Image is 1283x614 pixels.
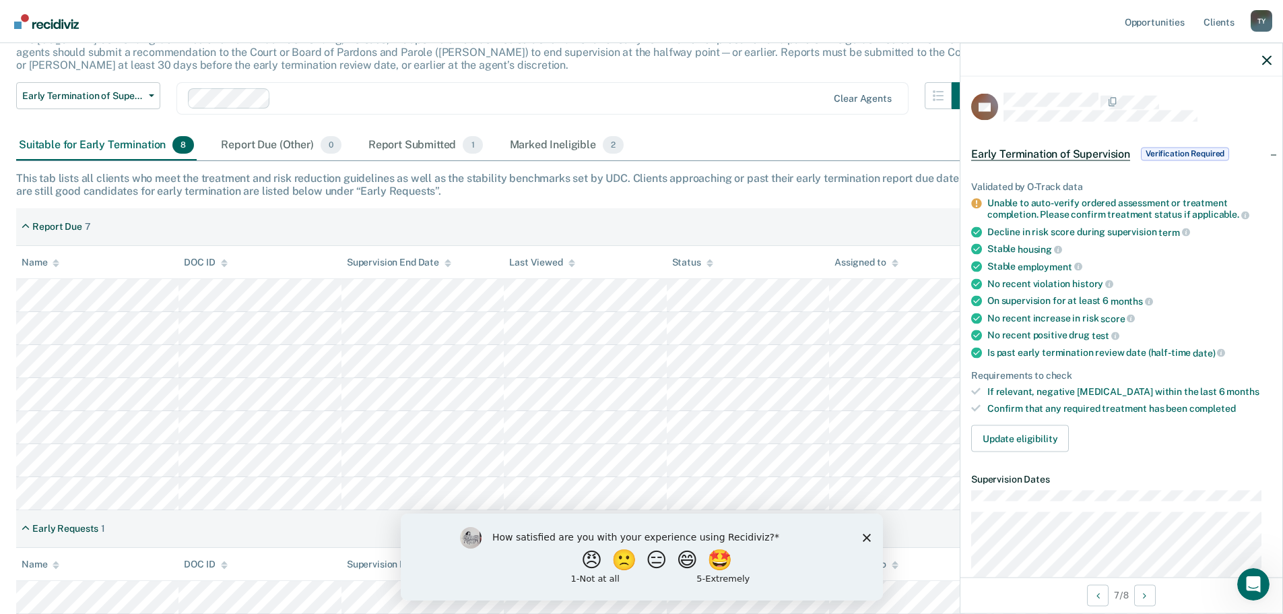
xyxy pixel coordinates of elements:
[971,147,1130,160] span: Early Termination of Supervision
[834,93,891,104] div: Clear agents
[218,131,343,160] div: Report Due (Other)
[366,131,486,160] div: Report Submitted
[987,260,1272,272] div: Stable
[14,14,79,29] img: Recidiviz
[971,425,1069,452] button: Update eligibility
[1251,10,1272,32] button: Profile dropdown button
[1141,147,1229,160] span: Verification Required
[1087,584,1109,606] button: Previous Opportunity
[172,136,194,154] span: 8
[1193,347,1225,358] span: date)
[1237,568,1270,601] iframe: Intercom live chat
[1100,313,1135,324] span: score
[1226,386,1259,397] span: months
[22,257,59,268] div: Name
[22,559,59,570] div: Name
[834,257,898,268] div: Assigned to
[1158,226,1189,237] span: term
[32,221,82,233] div: Report Due
[347,559,451,570] div: Supervision End Date
[603,136,624,154] span: 2
[960,132,1282,175] div: Early Termination of SupervisionVerification Required
[463,136,482,154] span: 1
[987,278,1272,290] div: No recent violation
[987,403,1272,415] div: Confirm that any required treatment has been
[1072,278,1113,289] span: history
[987,226,1272,238] div: Decline in risk score during supervision
[401,514,883,601] iframe: Survey by Kim from Recidiviz
[184,559,227,570] div: DOC ID
[987,386,1272,398] div: If relevant, negative [MEDICAL_DATA] within the last 6
[32,523,98,534] div: Early Requests
[509,257,574,268] div: Last Viewed
[987,330,1272,342] div: No recent positive drug
[1111,295,1153,306] span: months
[22,90,143,102] span: Early Termination of Supervision
[85,221,91,233] div: 7
[184,257,227,268] div: DOC ID
[1018,261,1082,272] span: employment
[987,295,1272,307] div: On supervision for at least 6
[1018,244,1062,255] span: housing
[16,33,975,71] p: The [US_STATE] Sentencing Commission’s 2025 Adult Sentencing, Release, & Supervision Guidelines e...
[1251,10,1272,32] div: T Y
[960,577,1282,613] div: 7 / 8
[1189,403,1236,414] span: completed
[987,243,1272,255] div: Stable
[1134,584,1156,606] button: Next Opportunity
[971,369,1272,381] div: Requirements to check
[672,257,713,268] div: Status
[987,312,1272,324] div: No recent increase in risk
[987,197,1272,220] div: Unable to auto-verify ordered assessment or treatment completion. Please confirm treatment status...
[971,181,1272,192] div: Validated by O-Track data
[16,172,1267,197] div: This tab lists all clients who meet the treatment and risk reduction guidelines as well as the st...
[971,473,1272,485] dt: Supervision Dates
[347,257,451,268] div: Supervision End Date
[101,523,105,534] div: 1
[987,346,1272,359] div: Is past early termination review date (half-time
[507,131,627,160] div: Marked Ineligible
[321,136,341,154] span: 0
[16,131,197,160] div: Suitable for Early Termination
[1092,330,1119,341] span: test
